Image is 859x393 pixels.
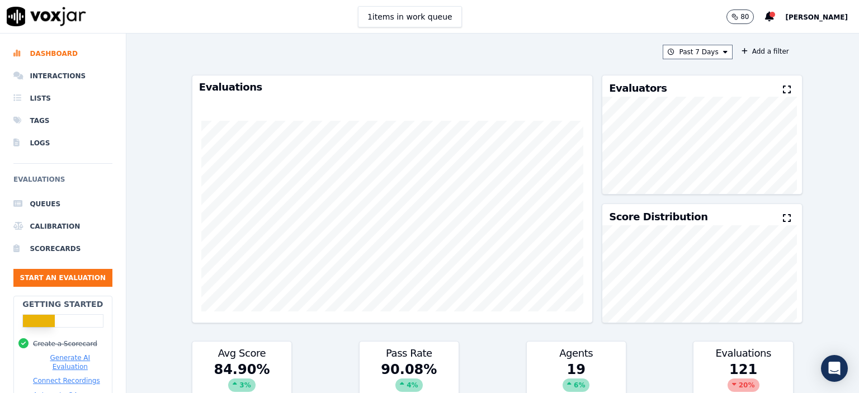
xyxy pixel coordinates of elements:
h3: Avg Score [199,348,285,358]
h3: Evaluators [609,83,667,93]
h2: Getting Started [22,299,103,310]
a: Scorecards [13,238,112,260]
a: Dashboard [13,42,112,65]
a: Queues [13,193,112,215]
div: Open Intercom Messenger [821,355,848,382]
button: 80 [726,10,765,24]
button: Add a filter [737,45,794,58]
button: Generate AI Evaluation [33,353,107,371]
a: Calibration [13,215,112,238]
img: voxjar logo [7,7,86,26]
p: 80 [740,12,749,21]
h3: Score Distribution [609,212,707,222]
span: [PERSON_NAME] [785,13,848,21]
a: Logs [13,132,112,154]
div: 3 % [228,378,255,392]
button: 80 [726,10,754,24]
h3: Pass Rate [366,348,452,358]
h3: Evaluations [700,348,786,358]
h6: Evaluations [13,173,112,193]
a: Tags [13,110,112,132]
div: 6 % [563,378,589,392]
a: Lists [13,87,112,110]
button: Create a Scorecard [33,339,97,348]
button: [PERSON_NAME] [785,10,859,23]
button: 1items in work queue [358,6,462,27]
h3: Agents [534,348,619,358]
h3: Evaluations [199,82,586,92]
button: Start an Evaluation [13,269,112,287]
button: Past 7 Days [663,45,732,59]
div: 4 % [395,378,422,392]
button: Connect Recordings [33,376,100,385]
div: 20 % [728,378,759,392]
a: Interactions [13,65,112,87]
